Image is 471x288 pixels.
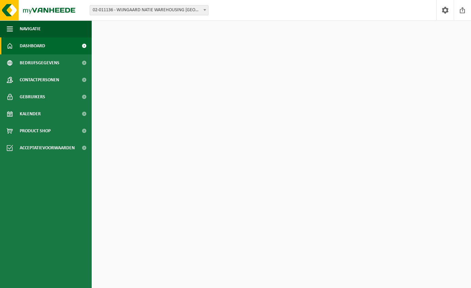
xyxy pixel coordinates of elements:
span: 02-011136 - WIJNGAARD NATIE WAREHOUSING NV - KALLO [90,5,209,15]
span: Product Shop [20,122,51,139]
span: Contactpersonen [20,71,59,88]
span: 02-011136 - WIJNGAARD NATIE WAREHOUSING NV - KALLO [90,5,208,15]
span: Kalender [20,105,41,122]
span: Bedrijfsgegevens [20,54,59,71]
span: Navigatie [20,20,41,37]
span: Acceptatievoorwaarden [20,139,75,156]
span: Gebruikers [20,88,45,105]
span: Dashboard [20,37,45,54]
